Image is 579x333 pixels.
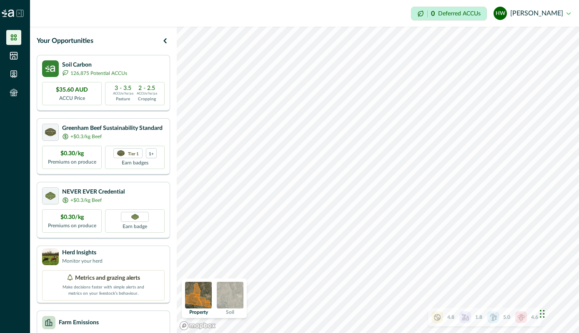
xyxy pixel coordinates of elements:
p: $35.60 AUD [56,86,88,94]
a: Mapbox logo [179,321,216,331]
p: 0 [431,10,435,17]
p: Greenham Beef Sustainability Standard [62,124,163,133]
p: Metrics and grazing alerts [75,274,140,283]
p: $0.30/kg [60,149,84,158]
p: +$0.3/kg Beef [70,133,102,140]
p: ACCUs/ha/pa [113,91,133,96]
p: 4.6 [531,313,538,321]
p: 5.0 [503,313,510,321]
p: Your Opportunities [37,36,93,46]
div: more credentials avaialble [146,148,157,158]
p: Premiums on produce [48,222,96,229]
p: Pasture [116,96,130,102]
p: Premiums on produce [48,158,96,166]
img: certification logo [117,150,125,156]
p: ACCUs/ha/pa [137,91,157,96]
p: Herd Insights [62,249,103,257]
img: Logo [2,10,14,17]
p: 126,875 Potential ACCUs [70,70,127,77]
iframe: Chat Widget [537,293,579,333]
p: 3 - 3.5 [115,85,131,91]
img: property preview [185,282,212,308]
p: Farm Emissions [59,318,99,327]
p: Property [189,310,208,315]
p: 2 - 2.5 [138,85,155,91]
p: +$0.3/kg Beef [70,196,102,204]
img: certification logo [45,128,56,137]
p: Deferred ACCUs [438,10,481,17]
p: Make decisions faster with simple alerts and metrics on your livestock’s behaviour. [62,283,145,297]
p: Tier 1 [128,151,139,156]
p: $0.30/kg [60,213,84,222]
p: Soil Carbon [62,61,127,70]
p: NEVER EVER Credential [62,188,125,196]
p: 1+ [149,151,154,156]
div: Drag [540,301,545,326]
p: Earn badge [123,222,147,230]
img: Greenham NEVER EVER certification badge [131,214,139,220]
button: Hamish Webb[PERSON_NAME] [494,3,571,23]
p: ACCU Price [59,94,85,102]
p: Soil [226,310,234,315]
p: 4.8 [447,313,454,321]
img: soil preview [217,282,243,308]
p: 1.8 [475,313,482,321]
img: certification logo [45,192,56,200]
p: Earn badges [122,158,148,166]
p: Monitor your herd [62,257,103,265]
p: Cropping [138,96,156,102]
